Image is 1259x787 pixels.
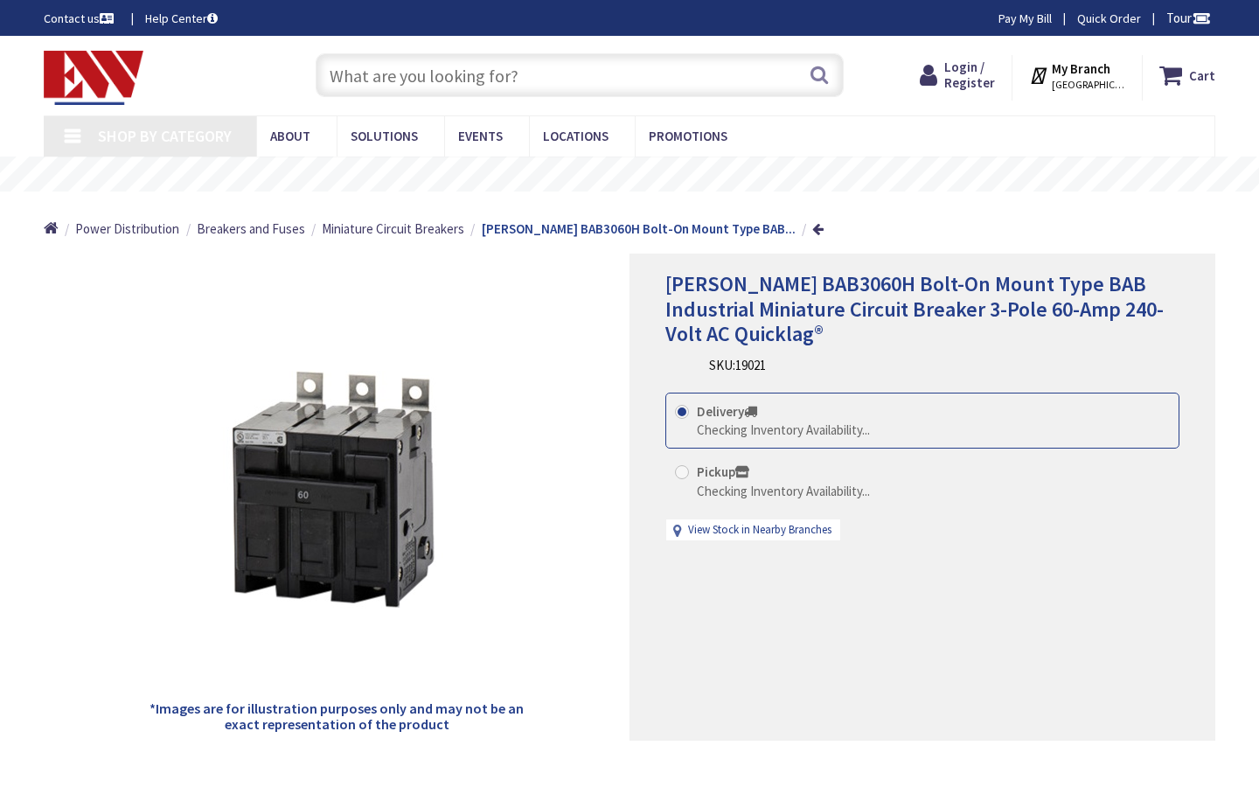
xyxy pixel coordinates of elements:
[197,220,305,237] span: Breakers and Fuses
[543,128,609,144] span: Locations
[322,220,464,237] span: Miniature Circuit Breakers
[697,421,870,439] div: Checking Inventory Availability...
[145,10,218,27] a: Help Center
[316,53,844,97] input: What are you looking for?
[1159,59,1215,91] a: Cart
[944,59,995,91] span: Login / Register
[44,51,143,105] img: Electrical Wholesalers, Inc.
[98,126,232,146] span: Shop By Category
[75,219,179,238] a: Power Distribution
[322,219,464,238] a: Miniature Circuit Breakers
[665,270,1164,348] span: [PERSON_NAME] BAB3060H Bolt-On Mount Type BAB Industrial Miniature Circuit Breaker 3-Pole 60-Amp ...
[697,463,749,480] strong: Pickup
[1189,59,1215,91] strong: Cart
[1052,60,1110,77] strong: My Branch
[482,220,796,237] strong: [PERSON_NAME] BAB3060H Bolt-On Mount Type BAB...
[709,356,766,374] div: SKU:
[735,357,766,373] span: 19021
[697,482,870,500] div: Checking Inventory Availability...
[697,403,757,420] strong: Delivery
[920,59,995,91] a: Login / Register
[458,128,503,144] span: Events
[1029,59,1126,91] div: My Branch [GEOGRAPHIC_DATA], [GEOGRAPHIC_DATA]
[688,522,831,539] a: View Stock in Nearby Branches
[75,220,179,237] span: Power Distribution
[197,219,305,238] a: Breakers and Fuses
[1166,10,1211,26] span: Tour
[1052,78,1126,92] span: [GEOGRAPHIC_DATA], [GEOGRAPHIC_DATA]
[649,128,727,144] span: Promotions
[485,165,805,185] rs-layer: Free Same Day Pickup at 19 Locations
[998,10,1052,27] a: Pay My Bill
[351,128,418,144] span: Solutions
[44,10,117,27] a: Contact us
[270,128,310,144] span: About
[205,357,468,619] img: Eaton BAB3060H Bolt-On Mount Type BAB Industrial Miniature Circuit Breaker 3-Pole 60-Amp 240-Volt...
[137,701,536,732] h5: *Images are for illustration purposes only and may not be an exact representation of the product
[1077,10,1141,27] a: Quick Order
